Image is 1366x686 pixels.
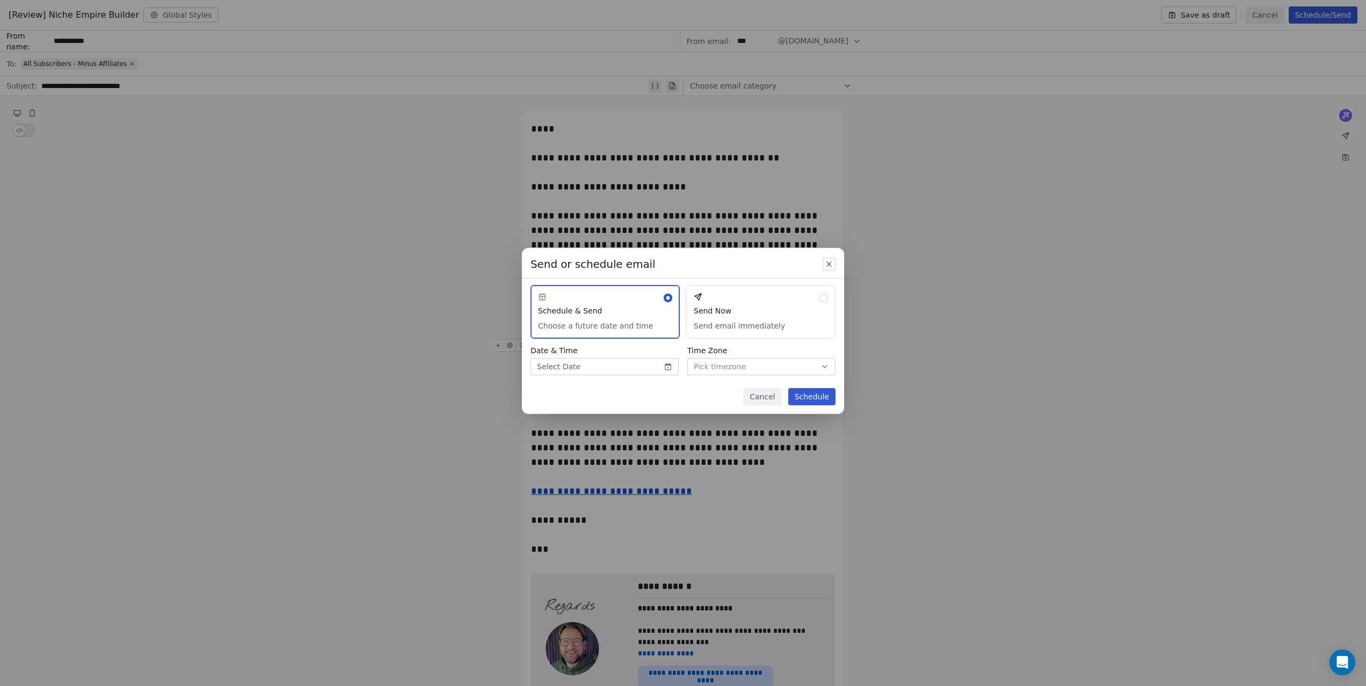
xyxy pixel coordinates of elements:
span: Send or schedule email [531,257,656,272]
span: Time Zone [687,345,835,356]
button: Cancel [743,388,781,405]
button: Schedule [788,388,835,405]
button: Select Date [531,358,679,375]
span: Select Date [537,361,580,373]
span: Date & Time [531,345,679,356]
span: Pick timezone [694,361,746,373]
button: Pick timezone [687,358,835,375]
